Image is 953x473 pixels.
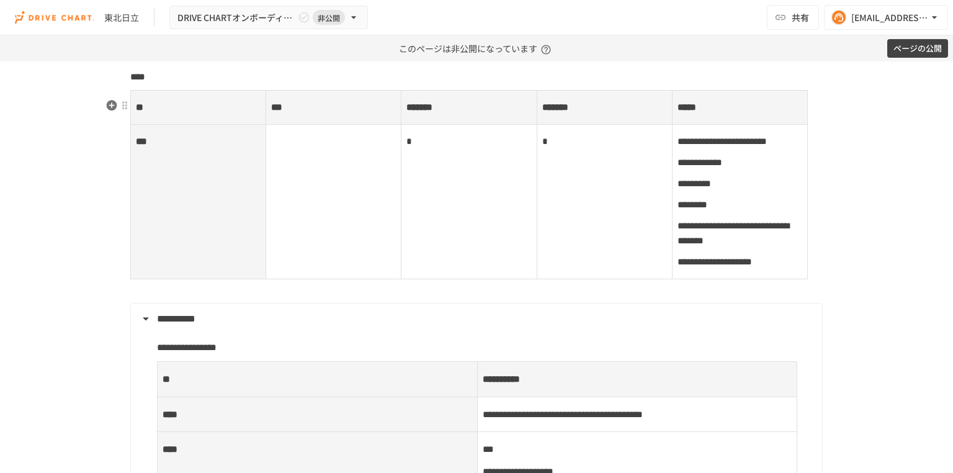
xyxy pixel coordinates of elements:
[824,5,948,30] button: [EMAIL_ADDRESS][DOMAIN_NAME]
[399,35,555,61] p: このページは非公開になっています
[313,11,345,24] span: 非公開
[767,5,819,30] button: 共有
[792,11,809,24] span: 共有
[851,10,928,25] div: [EMAIL_ADDRESS][DOMAIN_NAME]
[177,10,295,25] span: DRIVE CHARTオンボーディング_v4.4
[169,6,368,30] button: DRIVE CHARTオンボーディング_v4.4非公開
[887,39,948,58] button: ページの公開
[104,11,139,24] div: 東北日立
[15,7,94,27] img: i9VDDS9JuLRLX3JIUyK59LcYp6Y9cayLPHs4hOxMB9W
